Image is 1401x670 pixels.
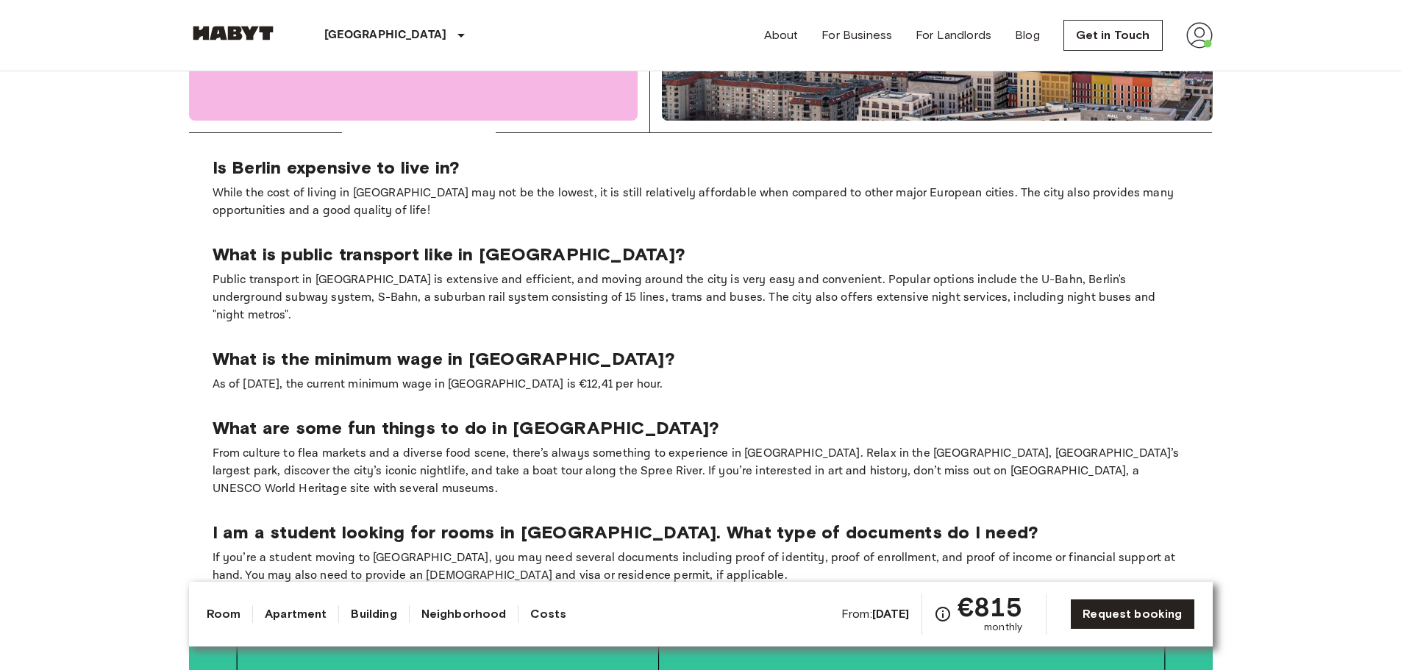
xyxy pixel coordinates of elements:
p: Public transport in [GEOGRAPHIC_DATA] is extensive and efficient, and moving around the city is v... [213,271,1189,324]
img: avatar [1186,22,1213,49]
a: Room [207,605,241,623]
a: Building [351,605,396,623]
b: [DATE] [872,607,910,621]
p: What is the minimum wage in [GEOGRAPHIC_DATA]? [213,348,1189,370]
a: For Landlords [916,26,991,44]
img: Habyt [189,26,277,40]
p: If you’re a student moving to [GEOGRAPHIC_DATA], you may need several documents including proof o... [213,549,1189,585]
a: Neighborhood [421,605,507,623]
p: Is Berlin expensive to live in? [213,157,1189,179]
svg: Check cost overview for full price breakdown. Please note that discounts apply to new joiners onl... [934,605,952,623]
a: Apartment [265,605,327,623]
a: About [764,26,799,44]
span: €815 [958,594,1023,620]
a: Get in Touch [1063,20,1163,51]
p: I am a student looking for rooms in [GEOGRAPHIC_DATA]. What type of documents do I need? [213,521,1189,544]
a: Blog [1015,26,1040,44]
p: What is public transport like in [GEOGRAPHIC_DATA]? [213,243,1189,265]
span: monthly [984,620,1022,635]
a: For Business [821,26,892,44]
p: [GEOGRAPHIC_DATA] [324,26,447,44]
a: Request booking [1070,599,1194,630]
p: From culture to flea markets and a diverse food scene, there’s always something to experience in ... [213,445,1189,498]
p: As of [DATE], the current minimum wage in [GEOGRAPHIC_DATA] is €12,41 per hour. [213,376,1189,393]
p: While the cost of living in [GEOGRAPHIC_DATA] may not be the lowest, it is still relatively affor... [213,185,1189,220]
span: From: [841,606,910,622]
p: What are some fun things to do in [GEOGRAPHIC_DATA]? [213,417,1189,439]
a: Costs [530,605,566,623]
